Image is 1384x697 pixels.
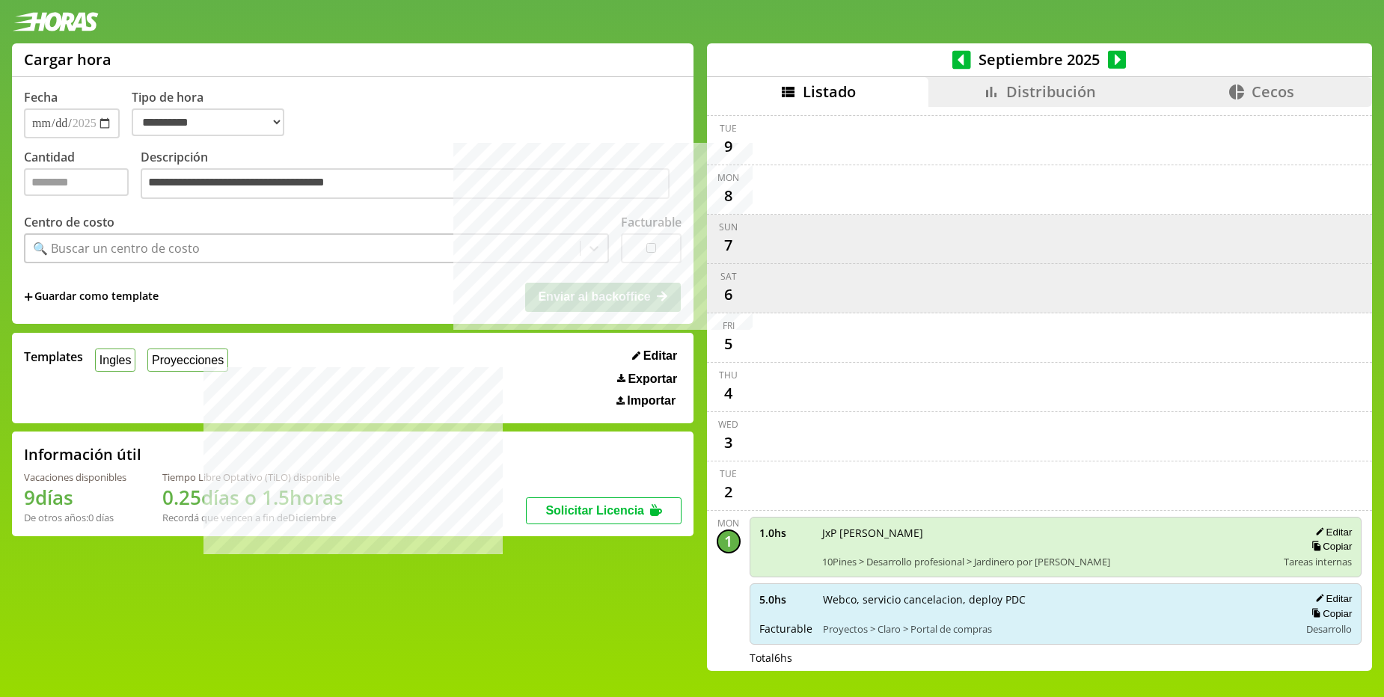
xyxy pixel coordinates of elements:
[717,332,741,356] div: 5
[95,348,135,372] button: Ingles
[717,529,741,553] div: 1
[717,184,741,208] div: 8
[750,651,1362,665] div: Total 6 hs
[24,289,33,305] span: +
[1311,592,1352,605] button: Editar
[162,470,343,484] div: Tiempo Libre Optativo (TiLO) disponible
[717,517,739,529] div: Mon
[162,511,343,524] div: Recordá que vencen a fin de
[759,526,812,540] span: 1.0 hs
[1252,82,1294,102] span: Cecos
[24,49,111,70] h1: Cargar hora
[720,270,737,283] div: Sat
[24,484,126,511] h1: 9 días
[717,171,739,184] div: Mon
[1311,526,1352,538] button: Editar
[628,348,682,363] button: Editar
[822,526,1274,540] span: JxP [PERSON_NAME]
[24,168,129,196] input: Cantidad
[24,289,159,305] span: +Guardar como template
[717,135,741,159] div: 9
[24,511,126,524] div: De otros años: 0 días
[33,240,200,257] div: 🔍 Buscar un centro de costo
[162,484,343,511] h1: 0.25 días o 1.5 horas
[717,381,741,405] div: 4
[526,497,682,524] button: Solicitar Licencia
[613,372,682,387] button: Exportar
[759,592,812,607] span: 5.0 hs
[141,168,670,200] textarea: Descripción
[717,431,741,455] div: 3
[823,592,1290,607] span: Webco, servicio cancelacion, deploy PDC
[723,319,735,332] div: Fri
[627,394,676,408] span: Importar
[147,348,228,372] button: Proyecciones
[621,214,682,230] label: Facturable
[132,108,284,136] select: Tipo de hora
[1307,540,1352,553] button: Copiar
[720,122,737,135] div: Tue
[545,504,644,517] span: Solicitar Licencia
[141,149,682,203] label: Descripción
[803,82,856,102] span: Listado
[720,467,737,480] div: Tue
[717,480,741,504] div: 2
[718,418,738,431] div: Wed
[717,283,741,307] div: 6
[24,348,83,365] span: Templates
[1006,82,1096,102] span: Distribución
[719,221,738,233] div: Sun
[132,89,296,138] label: Tipo de hora
[1307,607,1352,620] button: Copiar
[24,214,114,230] label: Centro de costo
[24,444,141,464] h2: Información útil
[24,149,141,203] label: Cantidad
[24,89,58,105] label: Fecha
[643,349,677,363] span: Editar
[1284,555,1352,568] span: Tareas internas
[823,622,1290,636] span: Proyectos > Claro > Portal de compras
[288,511,336,524] b: Diciembre
[717,233,741,257] div: 7
[759,621,812,636] span: Facturable
[24,470,126,484] div: Vacaciones disponibles
[719,369,738,381] div: Thu
[12,12,99,31] img: logotipo
[628,372,677,386] span: Exportar
[1306,622,1352,636] span: Desarrollo
[707,107,1372,669] div: scrollable content
[822,555,1274,568] span: 10Pines > Desarrollo profesional > Jardinero por [PERSON_NAME]
[971,49,1108,70] span: Septiembre 2025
